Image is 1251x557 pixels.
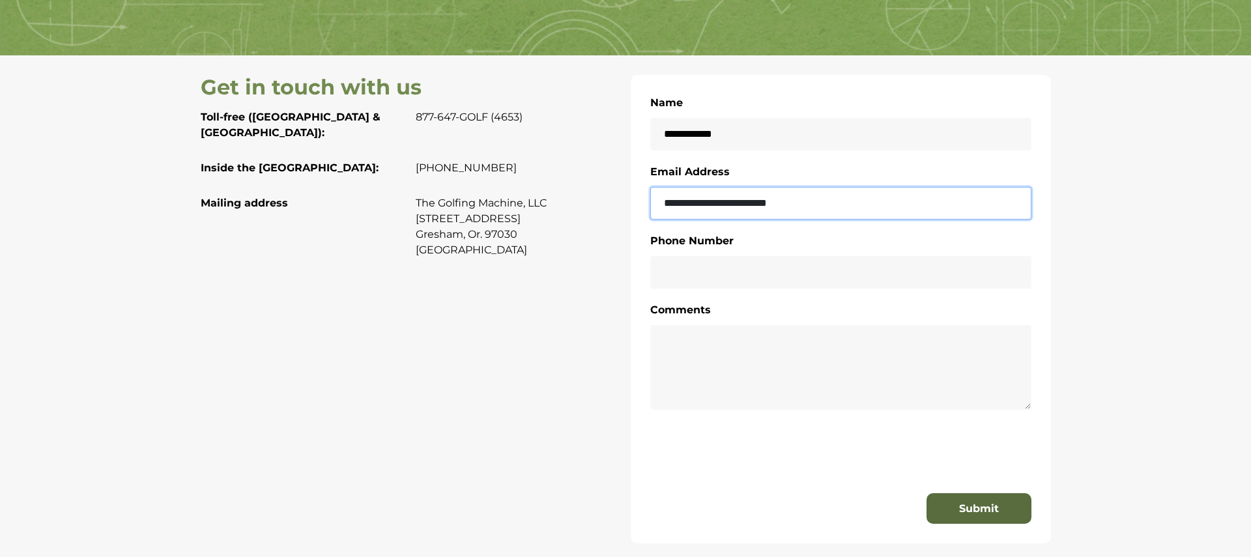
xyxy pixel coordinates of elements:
[650,433,803,472] iframe: reCAPTCHA
[650,233,734,250] label: Phone Number
[416,109,621,125] p: 877-647-GOLF (4653)
[650,94,683,111] label: Name
[201,162,379,174] strong: Inside the [GEOGRAPHIC_DATA]:
[416,160,621,176] p: [PHONE_NUMBER]
[201,75,621,100] h2: Get in touch with us
[416,195,621,258] p: The Golfing Machine, LLC [STREET_ADDRESS] Gresham, Or. 97030 [GEOGRAPHIC_DATA]
[650,302,711,319] label: Comments
[927,493,1031,524] button: Submit
[201,197,288,209] strong: Mailing address
[650,164,730,180] label: Email Address
[201,111,381,139] strong: Toll-free ([GEOGRAPHIC_DATA] & [GEOGRAPHIC_DATA]):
